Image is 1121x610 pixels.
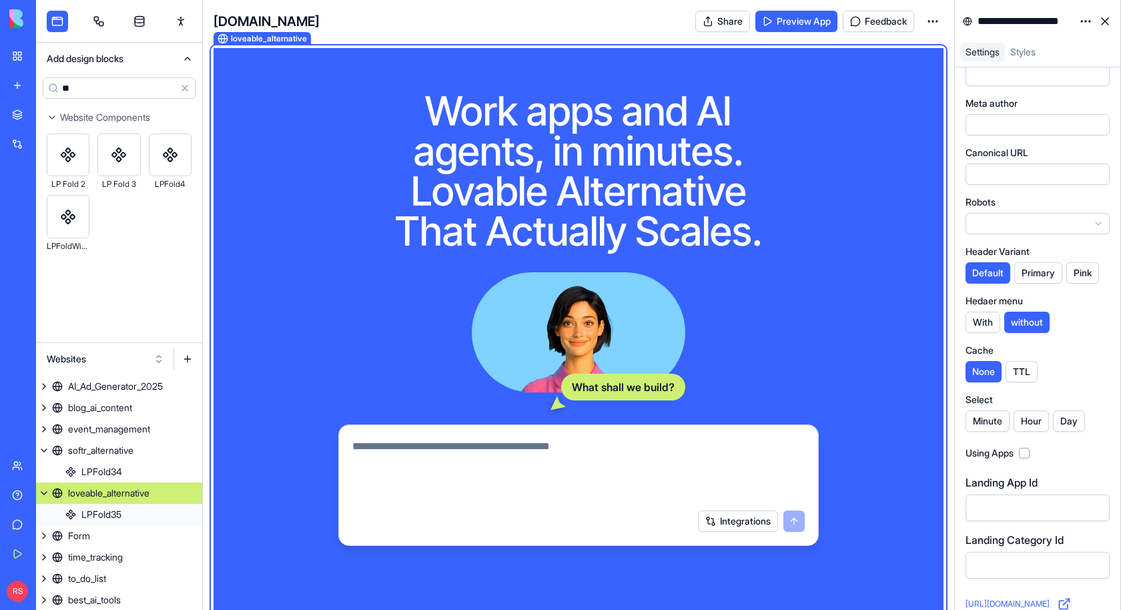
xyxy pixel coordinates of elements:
button: Share [695,11,750,32]
a: LPFold35 [36,504,202,525]
button: Minute [966,410,1010,432]
a: to_do_list [36,568,202,589]
label: Header Variant [966,245,1030,258]
button: Primary [1014,262,1062,284]
button: Hour [1014,410,1049,432]
div: event_management [68,422,150,436]
div: LPFold35 [81,508,121,521]
a: Styles [1005,43,1041,61]
label: Using Apps [966,446,1014,460]
button: TTL [1006,361,1038,382]
a: loveable_alternative [36,483,202,504]
button: Clear [174,77,196,99]
button: Websites [40,348,171,370]
div: best_ai_tools [68,593,121,607]
button: None [966,361,1002,382]
label: Landing App Id [966,475,1038,491]
a: LPFold34 [36,461,202,483]
div: LPFold34 [81,465,122,479]
span: Settings [966,46,1000,57]
button: Feedback [843,11,914,32]
label: Landing Category Id [966,532,1064,548]
a: blog_ai_content [36,397,202,418]
div: LPFold4 [149,176,192,192]
label: Hedaer menu [966,294,1023,308]
label: Cache [966,344,994,357]
label: Meta author [966,97,1018,110]
div: Form [68,529,90,543]
a: AI_Ad_Generator_2025 [36,376,202,397]
button: Day [1053,410,1085,432]
div: LP Fold 2 [47,176,89,192]
div: What shall we build? [561,374,685,400]
a: time_tracking [36,547,202,568]
img: logo [9,9,92,28]
div: softr_alternative [68,444,133,457]
button: Integrations [698,511,778,532]
button: Default [966,262,1010,284]
a: Preview App [755,11,837,32]
span: RS [7,581,28,602]
div: AI_Ad_Generator_2025 [68,380,163,393]
span: Styles [1010,46,1036,57]
div: time_tracking [68,551,123,564]
button: without [1004,312,1050,333]
a: Settings [960,43,1005,61]
div: LPFoldWizard [47,238,89,254]
a: Form [36,525,202,547]
div: to_do_list [68,572,106,585]
button: Website Components [36,107,202,128]
label: Canonical URL [966,146,1028,160]
label: Select [966,393,993,406]
a: softr_alternative [36,440,202,461]
button: Add design blocks [36,43,202,75]
button: Pink [1066,262,1099,284]
h1: Work apps and AI agents, in minutes. Lovable Alternative That Actually Scales. [386,91,771,251]
h4: [DOMAIN_NAME] [214,12,320,31]
a: event_management [36,418,202,440]
div: loveable_alternative [68,487,149,500]
button: With [966,312,1000,333]
label: Robots [966,196,996,209]
div: LP Fold 3 [97,176,140,192]
div: blog_ai_content [68,401,132,414]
